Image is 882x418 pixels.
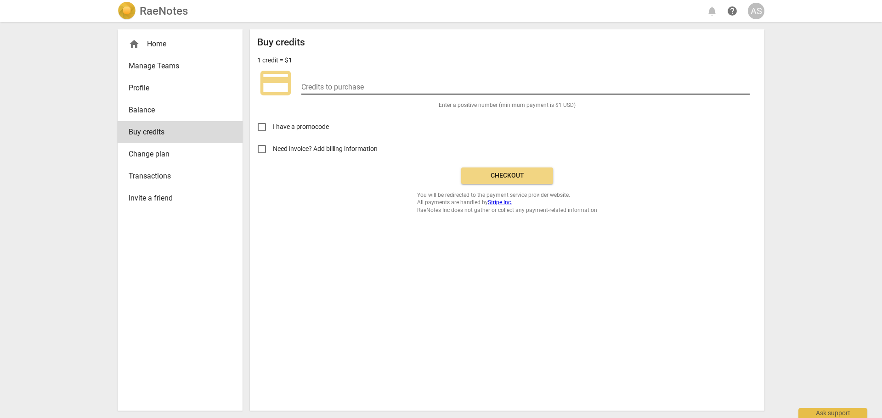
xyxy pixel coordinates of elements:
[748,3,764,19] button: AS
[273,122,329,132] span: I have a promocode
[469,171,546,180] span: Checkout
[129,193,224,204] span: Invite a friend
[129,61,224,72] span: Manage Teams
[257,56,292,65] p: 1 credit = $1
[118,77,243,99] a: Profile
[118,2,136,20] img: Logo
[273,144,379,154] span: Need invoice? Add billing information
[727,6,738,17] span: help
[118,55,243,77] a: Manage Teams
[417,191,597,214] span: You will be redirected to the payment service provider website. All payments are handled by RaeNo...
[129,149,224,160] span: Change plan
[724,3,741,19] a: Help
[118,143,243,165] a: Change plan
[129,39,140,50] span: home
[129,39,224,50] div: Home
[461,167,553,184] button: Checkout
[129,83,224,94] span: Profile
[118,2,188,20] a: LogoRaeNotes
[118,121,243,143] a: Buy credits
[798,408,867,418] div: Ask support
[140,5,188,17] h2: RaeNotes
[118,165,243,187] a: Transactions
[488,199,512,206] a: Stripe Inc.
[439,101,576,109] span: Enter a positive number (minimum payment is $1 USD)
[129,171,224,182] span: Transactions
[257,37,305,48] h2: Buy credits
[118,99,243,121] a: Balance
[129,127,224,138] span: Buy credits
[129,105,224,116] span: Balance
[118,187,243,209] a: Invite a friend
[257,65,294,101] span: credit_card
[118,33,243,55] div: Home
